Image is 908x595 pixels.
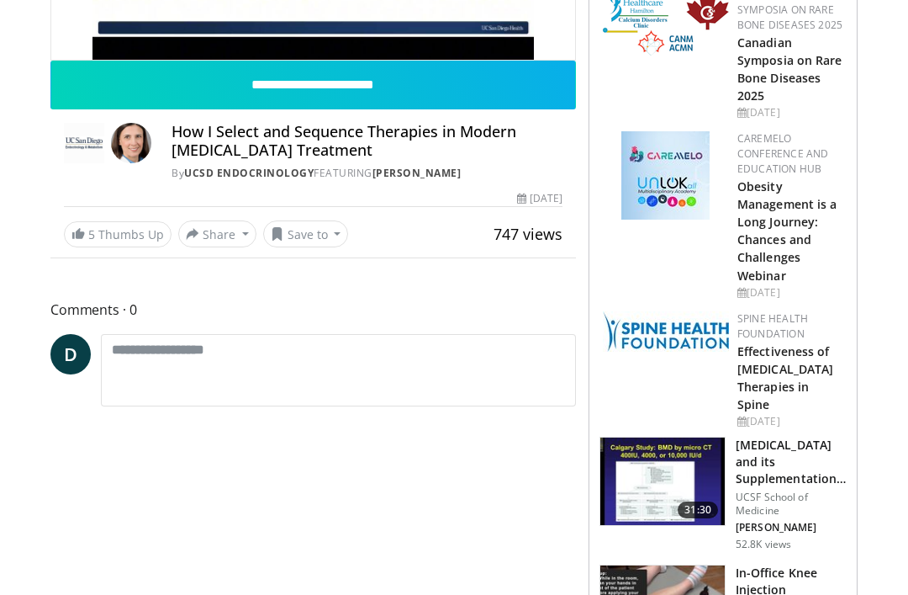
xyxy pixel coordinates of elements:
[172,123,562,159] h4: How I Select and Sequence Therapies in Modern [MEDICAL_DATA] Treatment
[172,166,562,181] div: By FEATURING
[64,221,172,247] a: 5 Thumbs Up
[621,131,710,220] img: 45df64a9-a6de-482c-8a90-ada250f7980c.png.150x105_q85_autocrop_double_scale_upscale_version-0.2.jpg
[64,123,104,163] img: UCSD Endocrinology
[736,491,847,518] p: UCSF School of Medicine
[737,105,843,120] div: [DATE]
[88,226,95,242] span: 5
[111,123,151,163] img: Avatar
[263,220,349,247] button: Save to
[737,414,843,429] div: [DATE]
[184,166,314,180] a: UCSD Endocrinology
[372,166,462,180] a: [PERSON_NAME]
[736,521,847,534] p: [PERSON_NAME]
[600,438,725,525] img: 4bb25b40-905e-443e-8e37-83f056f6e86e.150x105_q85_crop-smart_upscale.jpg
[737,131,828,176] a: CaReMeLO Conference and Education Hub
[737,285,843,300] div: [DATE]
[603,311,729,352] img: 57d53db2-a1b3-4664-83ec-6a5e32e5a601.png.150x105_q85_autocrop_double_scale_upscale_version-0.2.jpg
[737,311,808,341] a: Spine Health Foundation
[737,178,837,284] a: Obesity Management is a Long Journey: Chances and Challenges Webinar
[50,334,91,375] a: D
[736,538,791,551] p: 52.8K views
[737,35,842,104] a: Canadian Symposia on Rare Bone Diseases 2025
[737,343,833,412] a: Effectiveness of [MEDICAL_DATA] Therapies in Spine
[599,437,847,551] a: 31:30 [MEDICAL_DATA] and its Supplementation: Where is the Evidence and Should … UCSF School of M...
[736,437,847,487] h3: [MEDICAL_DATA] and its Supplementation: Where is the Evidence and Should …
[178,220,256,247] button: Share
[678,502,718,518] span: 31:30
[50,299,576,321] span: Comments 0
[517,191,562,206] div: [DATE]
[494,224,562,244] span: 747 views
